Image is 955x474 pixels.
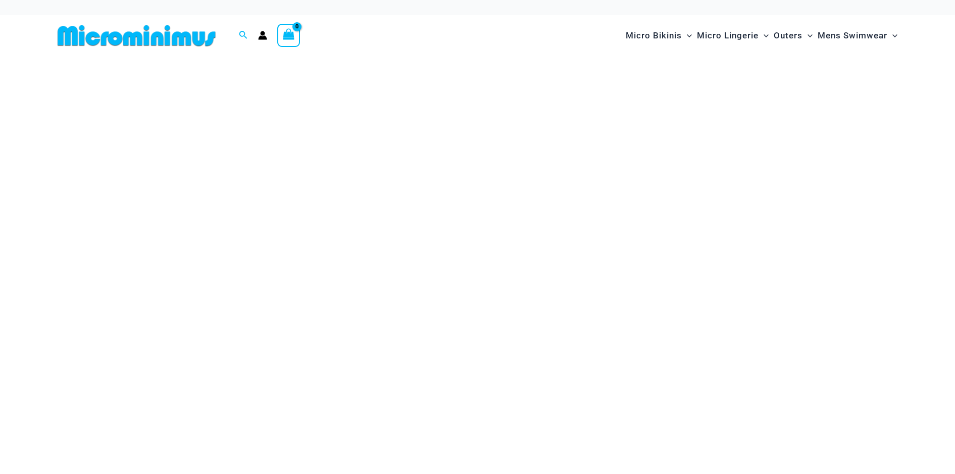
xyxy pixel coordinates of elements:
[623,20,694,51] a: Micro BikinisMenu ToggleMenu Toggle
[697,23,759,49] span: Micro Lingerie
[626,23,682,49] span: Micro Bikinis
[682,23,692,49] span: Menu Toggle
[802,23,813,49] span: Menu Toggle
[818,23,887,49] span: Mens Swimwear
[258,31,267,40] a: Account icon link
[277,24,300,47] a: View Shopping Cart, empty
[239,29,248,42] a: Search icon link
[774,23,802,49] span: Outers
[622,19,902,53] nav: Site Navigation
[54,24,220,47] img: MM SHOP LOGO FLAT
[771,20,815,51] a: OutersMenu ToggleMenu Toggle
[694,20,771,51] a: Micro LingerieMenu ToggleMenu Toggle
[887,23,897,49] span: Menu Toggle
[759,23,769,49] span: Menu Toggle
[815,20,900,51] a: Mens SwimwearMenu ToggleMenu Toggle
